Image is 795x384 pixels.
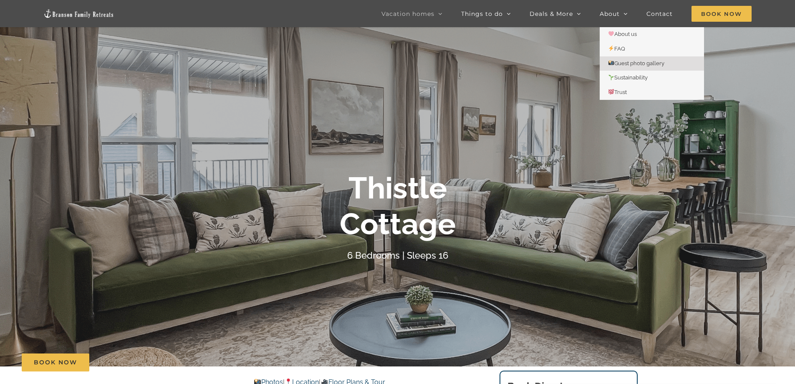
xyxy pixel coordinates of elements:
a: 🩷About us [600,27,704,42]
span: Book Now [692,6,752,22]
img: Branson Family Retreats Logo [43,9,114,18]
img: 💯 [608,89,614,94]
img: 🌱 [608,75,614,80]
h4: 6 Bedrooms | Sleeps 16 [347,250,448,261]
span: Deals & More [530,11,573,17]
span: About [600,11,620,17]
img: 🩷 [608,31,614,36]
span: Book Now [34,359,77,366]
span: About us [608,31,637,37]
b: Thistle Cottage [340,170,456,242]
span: Guest photo gallery [608,60,664,66]
span: Trust [608,89,627,95]
span: Contact [646,11,673,17]
a: 🌱Sustainability [600,71,704,85]
span: Vacation homes [381,11,434,17]
img: 📸 [608,60,614,66]
span: FAQ [608,46,625,52]
a: Book Now [22,353,89,371]
span: Things to do [461,11,503,17]
span: Sustainability [608,74,648,81]
a: ⚡️FAQ [600,42,704,56]
img: ⚡️ [608,46,614,51]
a: 💯Trust [600,85,704,100]
a: 📸Guest photo gallery [600,56,704,71]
